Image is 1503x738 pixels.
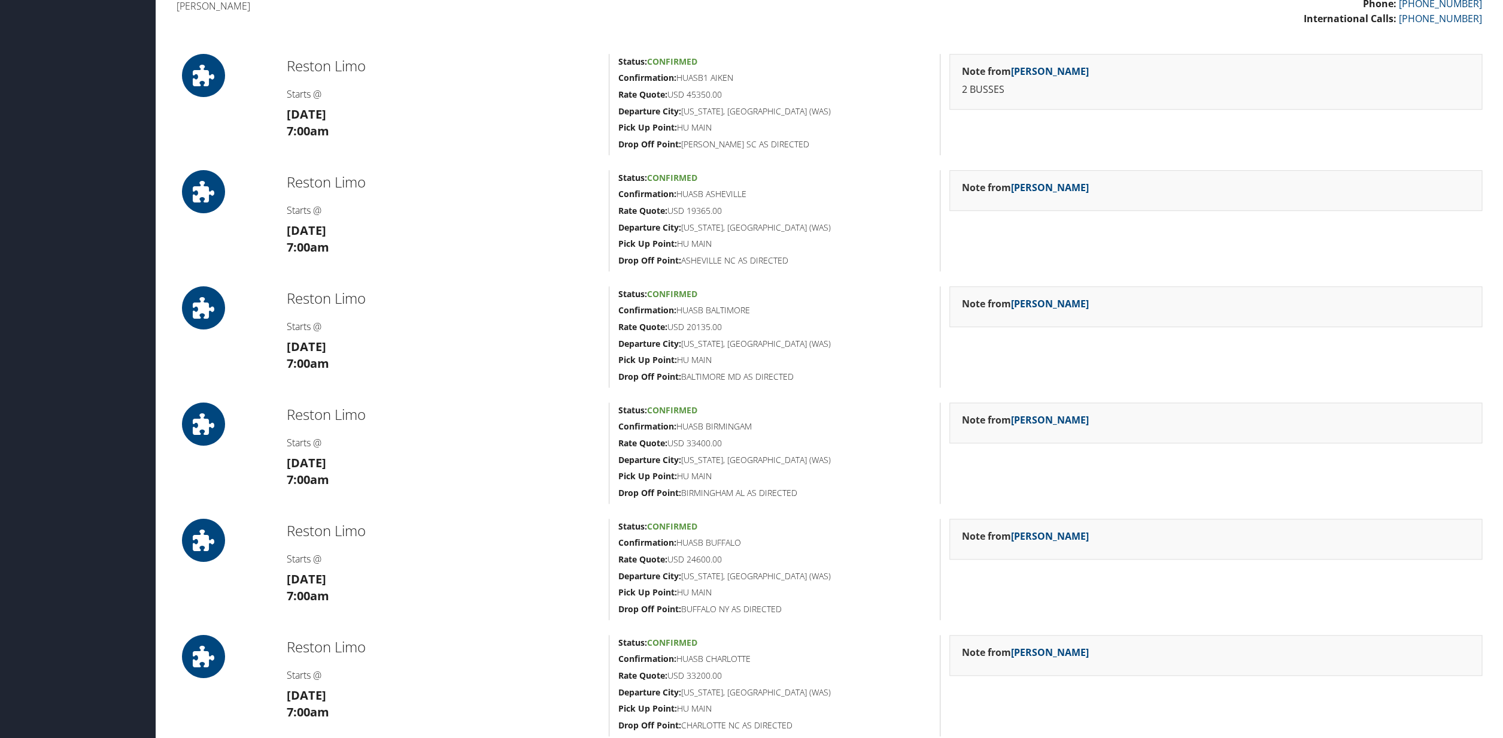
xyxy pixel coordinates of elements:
strong: Status: [618,56,647,67]
strong: Rate Quote: [618,321,667,332]
h4: Starts @ [287,204,600,217]
h5: BUFFALO NY AS DIRECTED [618,603,931,615]
h5: HUASB CHARLOTTE [618,653,931,665]
h4: Starts @ [287,669,600,682]
h5: ASHEVILLE NC AS DIRECTED [618,255,931,267]
strong: Pick Up Point: [618,703,677,714]
h5: HUASB BIRMINGAM [618,421,931,432]
h5: HU MAIN [618,354,931,366]
strong: Status: [618,404,647,416]
h5: HUASB ASHEVILLE [618,188,931,200]
h5: HU MAIN [618,470,931,482]
strong: Drop Off Point: [618,371,681,382]
a: [PERSON_NAME] [1011,297,1089,310]
strong: Status: [618,288,647,300]
h5: HUASB BALTIMORE [618,304,931,316]
h5: HU MAIN [618,122,931,134]
strong: Note from [962,65,1089,78]
h5: [US_STATE], [GEOGRAPHIC_DATA] (WAS) [618,454,931,466]
a: [PERSON_NAME] [1011,413,1089,427]
strong: Departure City: [618,454,681,465]
h5: [US_STATE], [GEOGRAPHIC_DATA] (WAS) [618,338,931,350]
strong: Drop Off Point: [618,603,681,615]
h5: HU MAIN [618,703,931,715]
h5: HU MAIN [618,586,931,598]
h5: USD 33200.00 [618,670,931,682]
h5: USD 20135.00 [618,321,931,333]
strong: Departure City: [618,338,681,349]
strong: Confirmation: [618,421,676,432]
strong: 7:00am [287,239,329,255]
strong: [DATE] [287,106,326,122]
strong: Rate Quote: [618,205,667,216]
strong: Departure City: [618,222,681,233]
h5: USD 33400.00 [618,437,931,449]
strong: 7:00am [287,704,329,720]
strong: Drop Off Point: [618,719,681,731]
h2: Reston Limo [287,521,600,541]
h5: BIRMINGHAM AL AS DIRECTED [618,487,931,499]
strong: Confirmation: [618,537,676,548]
strong: Note from [962,530,1089,543]
strong: Rate Quote: [618,670,667,681]
strong: Confirmation: [618,72,676,83]
strong: Confirmation: [618,653,676,664]
h4: Starts @ [287,320,600,333]
h5: HUASB BUFFALO [618,537,931,549]
a: [PERSON_NAME] [1011,646,1089,659]
h5: [PERSON_NAME] SC AS DIRECTED [618,138,931,150]
span: Confirmed [647,172,697,183]
strong: 7:00am [287,355,329,371]
h5: USD 24600.00 [618,553,931,565]
h2: Reston Limo [287,288,600,308]
h5: USD 19365.00 [618,205,931,217]
strong: Departure City: [618,105,681,117]
strong: [DATE] [287,455,326,471]
strong: 7:00am [287,123,329,139]
h2: Reston Limo [287,637,600,657]
strong: [DATE] [287,222,326,238]
strong: Pick Up Point: [618,238,677,249]
h5: [US_STATE], [GEOGRAPHIC_DATA] (WAS) [618,570,931,582]
h2: Reston Limo [287,56,600,76]
h4: Starts @ [287,436,600,449]
strong: Note from [962,297,1089,310]
strong: Note from [962,413,1089,427]
strong: Pick Up Point: [618,470,677,482]
strong: Pick Up Point: [618,354,677,365]
span: Confirmed [647,637,697,648]
h5: USD 45350.00 [618,89,931,101]
span: Confirmed [647,404,697,416]
h5: [US_STATE], [GEOGRAPHIC_DATA] (WAS) [618,686,931,698]
h5: HU MAIN [618,238,931,250]
strong: Drop Off Point: [618,138,681,150]
strong: [DATE] [287,687,326,703]
strong: Rate Quote: [618,553,667,565]
h5: BALTIMORE MD AS DIRECTED [618,371,931,383]
strong: 7:00am [287,471,329,488]
h5: CHARLOTTE NC AS DIRECTED [618,719,931,731]
span: Confirmed [647,56,697,67]
strong: Departure City: [618,686,681,698]
strong: Confirmation: [618,188,676,199]
h5: [US_STATE], [GEOGRAPHIC_DATA] (WAS) [618,222,931,234]
span: Confirmed [647,521,697,532]
a: [PHONE_NUMBER] [1399,12,1482,25]
strong: [DATE] [287,338,326,355]
strong: 7:00am [287,588,329,604]
a: [PERSON_NAME] [1011,530,1089,543]
strong: Note from [962,181,1089,194]
strong: Note from [962,646,1089,659]
h2: Reston Limo [287,172,600,192]
strong: Drop Off Point: [618,487,681,498]
strong: Status: [618,637,647,648]
h4: Starts @ [287,87,600,101]
h5: [US_STATE], [GEOGRAPHIC_DATA] (WAS) [618,105,931,117]
span: Confirmed [647,288,697,300]
strong: International Calls: [1304,12,1396,25]
strong: Rate Quote: [618,89,667,100]
strong: [DATE] [287,571,326,587]
a: [PERSON_NAME] [1011,181,1089,194]
strong: Pick Up Point: [618,122,677,133]
strong: Status: [618,172,647,183]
